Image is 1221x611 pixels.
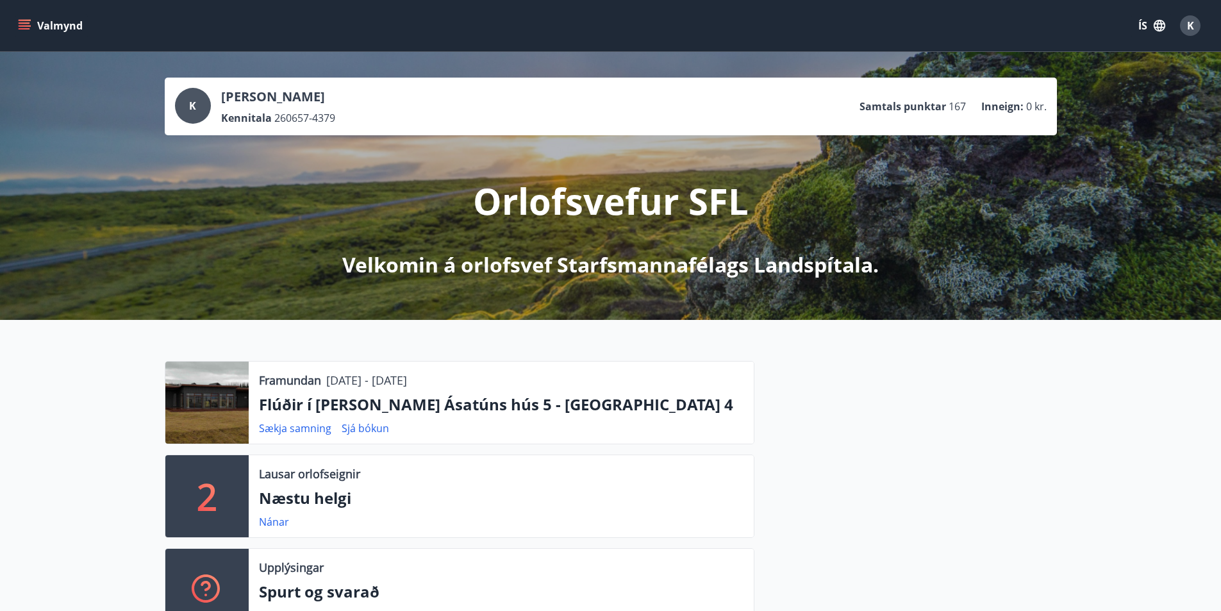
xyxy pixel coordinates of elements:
a: Sjá bókun [342,421,389,435]
span: 167 [949,99,966,113]
a: Nánar [259,515,289,529]
p: Velkomin á orlofsvef Starfsmannafélags Landspítala. [342,251,879,279]
a: Sækja samning [259,421,331,435]
span: K [189,99,196,113]
p: Inneign : [981,99,1024,113]
button: menu [15,14,88,37]
button: K [1175,10,1206,41]
span: 0 kr. [1026,99,1047,113]
button: ÍS [1131,14,1172,37]
p: Framundan [259,372,321,389]
p: 2 [197,472,217,521]
p: Upplýsingar [259,559,324,576]
p: Spurt og svarað [259,581,743,603]
span: 260657-4379 [274,111,335,125]
span: K [1187,19,1194,33]
p: [DATE] - [DATE] [326,372,407,389]
p: Flúðir í [PERSON_NAME] Ásatúns hús 5 - [GEOGRAPHIC_DATA] 4 [259,394,743,415]
p: Samtals punktar [860,99,946,113]
p: [PERSON_NAME] [221,88,335,106]
p: Lausar orlofseignir [259,465,360,482]
p: Orlofsvefur SFL [473,176,749,225]
p: Næstu helgi [259,487,743,509]
p: Kennitala [221,111,272,125]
